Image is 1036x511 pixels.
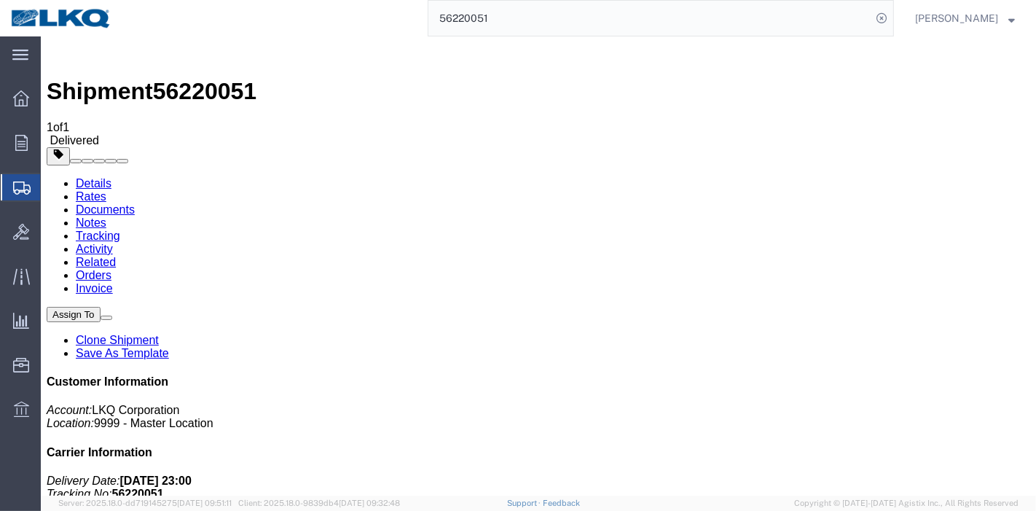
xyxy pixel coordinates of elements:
span: 56220051 [112,42,216,68]
span: [DATE] 09:32:48 [339,499,400,507]
i: Location: [6,381,53,393]
a: Save As Template [35,311,128,323]
input: Search for shipment number, reference number [428,1,871,36]
i: Tracking No: [6,451,71,464]
span: 1 [22,85,28,97]
span: LKQ Corporation [51,367,138,380]
span: Client: 2025.18.0-9839db4 [238,499,400,507]
div: of [6,85,989,98]
a: Notes [35,180,66,192]
a: Details [35,141,71,153]
h4: Customer Information [6,339,989,352]
span: Copyright © [DATE]-[DATE] Agistix Inc., All Rights Reserved [794,497,1019,510]
span: Server: 2025.18.0-dd719145275 [58,499,232,507]
span: Praveen Nagaraj [915,10,998,26]
a: Rates [35,154,66,166]
b: 56220051 [71,451,123,464]
a: Clone Shipment [35,297,118,310]
span: 1 [6,85,12,97]
img: logo [10,7,112,29]
a: Orders [35,233,71,245]
a: Activity [35,206,72,219]
a: Support [507,499,543,507]
button: Assign To [6,270,60,286]
i: Delivery Date: [6,438,79,450]
a: Documents [35,167,94,179]
span: Delivered [9,98,58,110]
b: [DATE] 23:00 [79,438,150,450]
a: Feedback [543,499,580,507]
a: Related [35,219,75,232]
p: 9999 - Master Location [6,367,989,394]
button: [PERSON_NAME] [914,9,1016,27]
a: Tracking [35,193,79,206]
h4: Carrier Information [6,410,989,423]
a: Invoice [35,246,72,258]
span: [DATE] 09:51:11 [177,499,232,507]
i: Account: [6,367,51,380]
iframe: To enrich screen reader interactions, please activate Accessibility in Grammarly extension settings [41,36,1036,496]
